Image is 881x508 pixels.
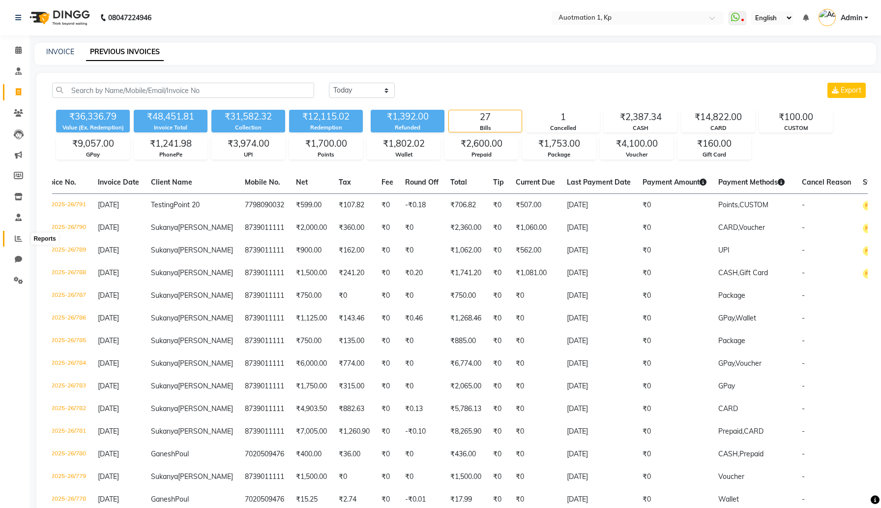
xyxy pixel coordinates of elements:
span: [DATE] [98,336,119,345]
td: ₹0 [510,443,561,466]
span: - [802,223,805,232]
td: ₹0 [510,285,561,307]
span: Wallet [735,314,756,322]
td: 8739011111 [239,285,290,307]
td: [DATE] [561,217,637,239]
td: ₹750.00 [444,285,487,307]
td: ₹1,500.00 [290,262,333,285]
div: ₹12,115.02 [289,110,363,124]
td: ₹0 [376,420,399,443]
span: Points, [718,200,739,209]
td: ₹0 [637,262,712,285]
img: Admin [819,9,836,26]
a: PREVIOUS INVOICES [86,43,164,61]
td: [DATE] [561,330,637,352]
td: ₹0 [510,398,561,420]
span: Current Due [516,178,555,187]
td: 8739011111 [239,330,290,352]
td: ₹8,265.90 [444,420,487,443]
td: ₹0 [510,330,561,352]
td: ₹0 [487,352,510,375]
div: 27 [449,110,522,124]
span: Total [450,178,467,187]
span: Voucher [739,223,765,232]
div: ₹1,700.00 [290,137,362,151]
td: ₹1,060.00 [510,217,561,239]
td: ₹400.00 [290,443,333,466]
span: Sukanya [151,381,178,390]
td: ₹0 [487,466,510,488]
span: Package [718,291,745,300]
div: ₹2,387.34 [604,110,677,124]
td: ₹2,000.00 [290,217,333,239]
span: [PERSON_NAME] [178,427,233,436]
td: ₹1,750.00 [290,375,333,398]
td: ₹750.00 [290,285,333,307]
div: Points [290,151,362,159]
span: - [802,359,805,368]
td: ₹7,005.00 [290,420,333,443]
td: 8739011111 [239,375,290,398]
span: [PERSON_NAME] [178,314,233,322]
span: Testing [151,200,174,209]
span: Ganesh [151,495,175,504]
span: CASH, [718,449,739,458]
span: Point 20 [174,200,200,209]
td: ₹0.46 [399,307,444,330]
td: ₹360.00 [333,217,376,239]
span: Ganesh [151,449,175,458]
td: ₹0 [637,193,712,217]
span: [PERSON_NAME] [178,404,233,413]
span: [DATE] [98,314,119,322]
span: Sukanya [151,336,178,345]
td: ₹1,500.00 [444,466,487,488]
img: logo [25,4,92,32]
td: [DATE] [561,466,637,488]
td: ₹750.00 [290,330,333,352]
td: ₹1,741.20 [444,262,487,285]
span: [DATE] [98,381,119,390]
td: 8739011111 [239,307,290,330]
td: [DATE] [561,307,637,330]
span: - [802,404,805,413]
td: ₹562.00 [510,239,561,262]
div: CUSTOM [760,124,832,132]
td: 8739011111 [239,398,290,420]
td: ₹0 [510,466,561,488]
div: ₹1,241.98 [134,137,207,151]
span: [DATE] [98,472,119,481]
span: CARD, [718,223,739,232]
span: CUSTOM [739,200,768,209]
input: Search by Name/Mobile/Email/Invoice No [52,83,314,98]
td: INV/2025-26/787 [34,285,92,307]
td: ₹0 [376,239,399,262]
td: ₹0 [376,285,399,307]
span: - [802,314,805,322]
span: Tax [339,178,351,187]
td: ₹1,268.46 [444,307,487,330]
td: INV/2025-26/788 [34,262,92,285]
span: Sukanya [151,223,178,232]
td: ₹0 [376,375,399,398]
div: ₹1,392.00 [371,110,444,124]
td: ₹0.20 [399,262,444,285]
td: ₹0 [487,420,510,443]
span: GPay, [718,359,735,368]
td: ₹0 [376,398,399,420]
td: ₹0 [399,443,444,466]
span: Sukanya [151,359,178,368]
div: ₹48,451.81 [134,110,207,124]
td: ₹882.63 [333,398,376,420]
td: ₹0 [376,217,399,239]
div: Cancelled [527,124,599,132]
td: [DATE] [561,398,637,420]
span: Export [841,86,861,95]
span: GPay, [718,314,735,322]
td: ₹0.13 [399,398,444,420]
div: CARD [682,124,755,132]
div: Prepaid [445,151,518,159]
span: Net [296,178,308,187]
td: INV/2025-26/782 [34,398,92,420]
span: [DATE] [98,291,119,300]
td: ₹0 [399,330,444,352]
